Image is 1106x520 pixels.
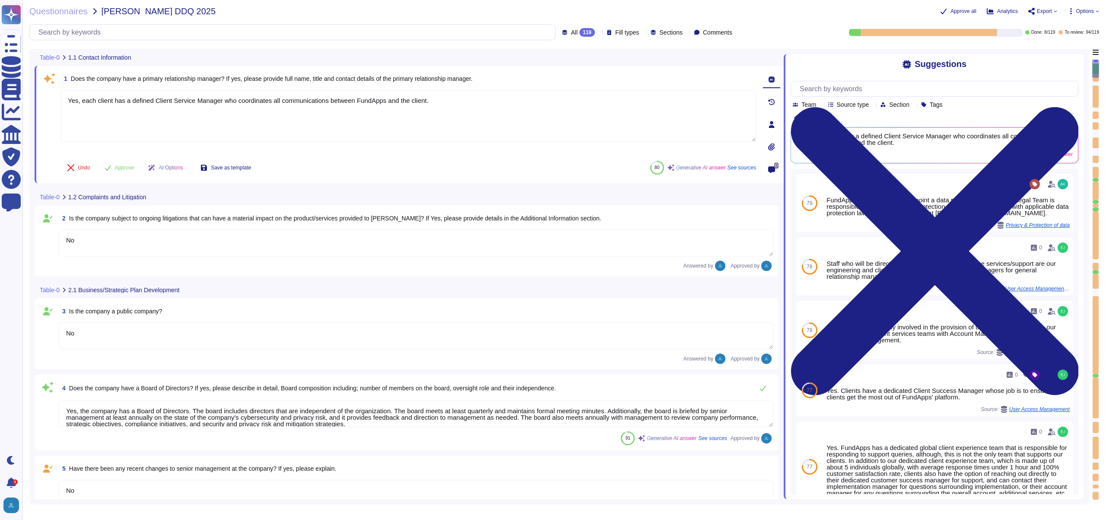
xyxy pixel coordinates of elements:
[1065,30,1084,35] span: To review:
[761,354,772,364] img: user
[655,165,659,170] span: 80
[761,261,772,271] img: user
[728,165,756,170] span: See sources
[3,498,19,513] img: user
[115,165,134,170] span: Approve
[683,263,713,268] span: Answered by
[29,7,88,16] span: Questionnaires
[34,25,555,40] input: Search by keywords
[68,194,146,200] span: 1.2 Complaints and Litigation
[1058,242,1068,253] img: user
[40,287,60,293] span: Table-0
[579,28,595,37] div: 119
[13,479,18,485] div: 2
[59,308,66,314] span: 3
[826,444,1070,496] div: Yes. FundApps has a dedicated global client experience team that is responsible for responding to...
[59,480,773,507] textarea: No
[807,201,812,206] span: 79
[715,261,725,271] img: user
[69,385,556,392] span: Does the company have a Board of Directors? If yes, please describe in detail, Board composition ...
[69,308,162,315] span: Is the company a public company?
[60,159,97,176] button: Undo
[78,165,90,170] span: Undo
[795,81,1078,96] input: Search by keywords
[731,356,760,361] span: Approved by
[1037,9,1052,14] span: Export
[1058,427,1068,437] img: user
[571,29,578,35] span: All
[715,354,725,364] img: user
[807,264,812,269] span: 78
[194,159,258,176] button: Save as template
[950,9,976,14] span: Approve all
[698,436,727,441] span: See sources
[59,230,773,256] textarea: No
[659,29,683,35] span: Sections
[59,385,66,391] span: 4
[807,328,812,333] span: 78
[940,8,976,15] button: Approve all
[71,75,473,82] span: Does the company have a primary relationship manager? If yes, please provide full name, title and...
[807,464,812,469] span: 77
[997,9,1018,14] span: Analytics
[60,76,67,82] span: 1
[731,263,760,268] span: Approved by
[647,436,696,441] span: Generative AI answer
[987,8,1018,15] button: Analytics
[102,7,216,16] span: [PERSON_NAME] DDQ 2025
[59,466,66,472] span: 5
[2,496,25,515] button: user
[68,54,131,61] span: 1.1 Contact Information
[626,436,630,440] span: 91
[761,433,772,443] img: user
[40,54,60,61] span: Table-0
[60,90,756,142] textarea: Yes, each client has a defined Client Service Manager who coordinates all communications between ...
[807,388,812,393] span: 77
[1058,306,1068,316] img: user
[615,29,639,35] span: Fill types
[69,465,337,472] span: Have there been any recent changes to senior management at the company? If yes, please explain.
[1044,30,1055,35] span: 8 / 119
[69,215,601,222] span: Is the company subject to ongoing litigations that can have a material impact on the product/serv...
[683,356,713,361] span: Answered by
[731,436,760,441] span: Approved by
[1086,30,1099,35] span: 94 / 119
[676,165,726,170] span: Generative AI answer
[1058,370,1068,380] img: user
[703,29,732,35] span: Comments
[1031,30,1043,35] span: Done:
[98,159,141,176] button: Approve
[1076,9,1094,14] span: Options
[774,163,779,169] span: 0
[68,287,180,293] span: 2.1 Business/Strategic Plan Development
[211,165,251,170] span: Save as template
[59,400,773,427] textarea: Yes, the company has a Board of Directors. The board includes directors that are independent of t...
[40,194,60,200] span: Table-0
[59,215,66,221] span: 2
[1058,179,1068,189] img: user
[59,322,773,349] textarea: No
[159,165,183,170] span: AI Options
